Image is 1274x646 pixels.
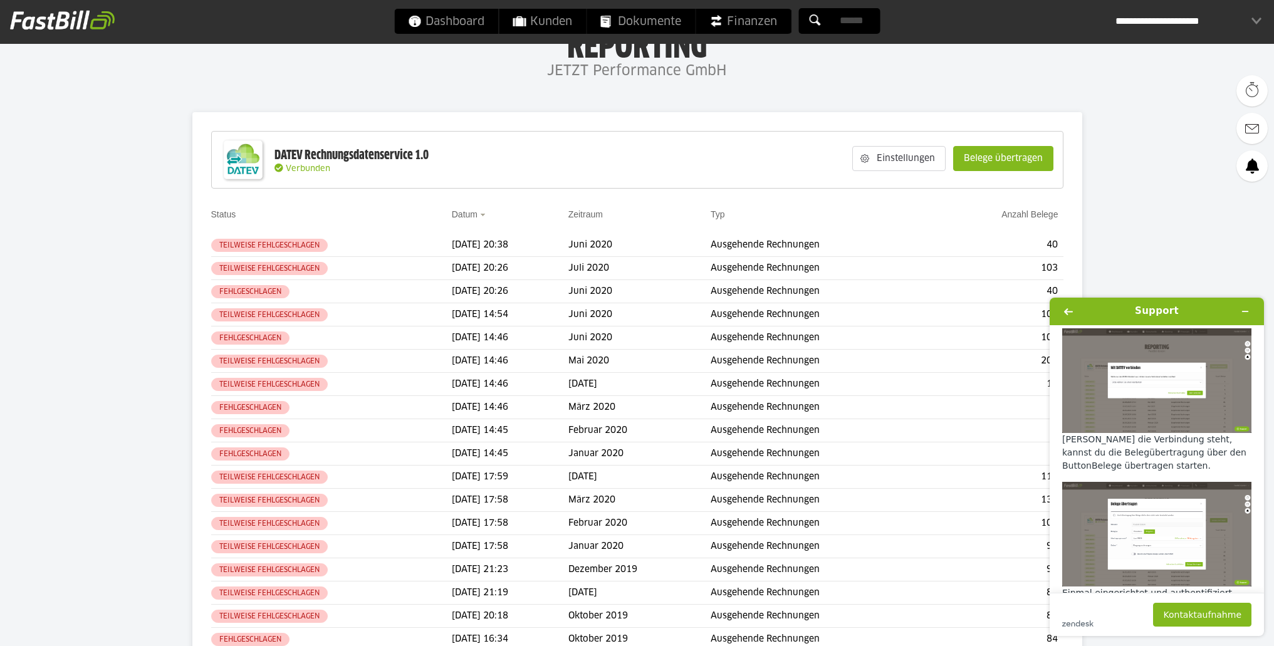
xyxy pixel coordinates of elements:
[696,9,791,34] a: Finanzen
[452,373,568,396] td: [DATE] 14:46
[568,489,711,512] td: März 2020
[711,326,936,350] td: Ausgehende Rechnungen
[408,9,484,34] span: Dashboard
[936,442,1063,466] td: 3
[711,350,936,373] td: Ausgehende Rechnungen
[211,517,328,530] sl-badge: Teilweise fehlgeschlagen
[568,466,711,489] td: [DATE]
[211,633,290,646] sl-badge: Fehlgeschlagen
[568,558,711,581] td: Dezember 2019
[568,605,711,628] td: Oktober 2019
[211,494,328,507] sl-badge: Teilweise fehlgeschlagen
[568,280,711,303] td: Juni 2020
[936,535,1063,558] td: 96
[211,401,290,414] sl-badge: Fehlgeschlagen
[211,586,328,600] sl-badge: Teilweise fehlgeschlagen
[452,303,568,326] td: [DATE] 14:54
[568,303,711,326] td: Juni 2020
[711,209,725,219] a: Typ
[936,466,1063,489] td: 119
[936,489,1063,512] td: 139
[452,326,568,350] td: [DATE] 14:46
[711,512,936,535] td: Ausgehende Rechnungen
[936,257,1063,280] td: 103
[480,214,488,216] img: sort_desc.gif
[211,424,290,437] sl-badge: Fehlgeschlagen
[711,419,936,442] td: Ausgehende Rechnungen
[711,396,936,419] td: Ausgehende Rechnungen
[452,234,568,257] td: [DATE] 20:38
[568,373,711,396] td: [DATE]
[936,350,1063,373] td: 203
[452,350,568,373] td: [DATE] 14:46
[568,396,711,419] td: März 2020
[452,396,568,419] td: [DATE] 14:46
[711,303,936,326] td: Ausgehende Rechnungen
[452,535,568,558] td: [DATE] 17:58
[211,540,328,553] sl-badge: Teilweise fehlgeschlagen
[211,239,328,252] sl-badge: Teilweise fehlgeschlagen
[600,9,681,34] span: Dokumente
[936,512,1063,535] td: 107
[211,471,328,484] sl-badge: Teilweise fehlgeschlagen
[452,442,568,466] td: [DATE] 14:45
[936,303,1063,326] td: 109
[568,512,711,535] td: Februar 2020
[711,373,936,396] td: Ausgehende Rechnungen
[211,285,290,298] sl-badge: Fehlgeschlagen
[568,535,711,558] td: Januar 2020
[452,209,478,219] a: Datum
[23,299,212,444] p: Einmal eingerichtet und authentifiziert, bleibt die Verbindung zum DATEV Rechnungsdatenservice 1....
[568,209,603,219] a: Zeitraum
[852,146,946,171] sl-button: Einstellungen
[452,466,568,489] td: [DATE] 17:59
[452,257,568,280] td: [DATE] 20:26
[211,355,328,368] sl-badge: Teilweise fehlgeschlagen
[711,581,936,605] td: Ausgehende Rechnungen
[452,489,568,512] td: [DATE] 17:58
[587,9,695,34] a: Dokumente
[25,9,70,20] span: Support
[211,308,328,321] sl-badge: Teilweise fehlgeschlagen
[499,9,586,34] a: Kunden
[452,581,568,605] td: [DATE] 21:19
[286,165,330,173] span: Verbunden
[211,447,290,461] sl-badge: Fehlgeschlagen
[211,209,236,219] a: Status
[211,563,328,576] sl-badge: Teilweise fehlgeschlagen
[211,610,328,623] sl-badge: Teilweise fehlgeschlagen
[936,396,1063,419] td: 2
[711,605,936,628] td: Ausgehende Rechnungen
[711,280,936,303] td: Ausgehende Rechnungen
[452,280,568,303] td: [DATE] 20:26
[953,146,1053,171] sl-button: Belege übertragen
[936,605,1063,628] td: 84
[711,442,936,466] td: Ausgehende Rechnungen
[711,535,936,558] td: Ausgehende Rechnungen
[452,419,568,442] td: [DATE] 14:45
[513,9,572,34] span: Kunden
[568,350,711,373] td: Mai 2020
[218,135,268,185] img: DATEV-Datenservice Logo
[394,9,498,34] a: Dashboard
[711,466,936,489] td: Ausgehende Rechnungen
[568,234,711,257] td: Juni 2020
[452,605,568,628] td: [DATE] 20:18
[711,257,936,280] td: Ausgehende Rechnungen
[452,558,568,581] td: [DATE] 21:23
[10,10,115,30] img: fastbill_logo_white.png
[711,234,936,257] td: Ausgehende Rechnungen
[211,262,328,275] sl-badge: Teilweise fehlgeschlagen
[936,326,1063,350] td: 109
[568,257,711,280] td: Juli 2020
[711,558,936,581] td: Ausgehende Rechnungen
[936,419,1063,442] td: 3
[709,9,777,34] span: Finanzen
